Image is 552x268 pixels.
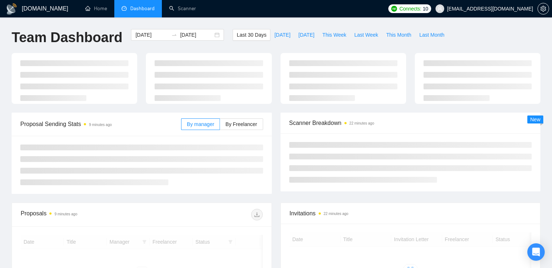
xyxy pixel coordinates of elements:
span: Dashboard [130,5,155,12]
span: user [437,6,442,11]
time: 22 minutes ago [324,212,348,216]
button: This Month [382,29,415,41]
span: Scanner Breakdown [289,118,532,127]
span: Last Week [354,31,378,39]
div: Proposals [21,209,142,220]
img: upwork-logo.png [391,6,397,12]
button: Last 30 Days [233,29,270,41]
span: Last 30 Days [237,31,266,39]
span: dashboard [122,6,127,11]
span: This Month [386,31,411,39]
input: Start date [135,31,168,39]
button: This Week [318,29,350,41]
button: Last Month [415,29,448,41]
button: setting [537,3,549,15]
a: setting [537,6,549,12]
span: By Freelancer [225,121,257,127]
span: setting [538,6,549,12]
span: Invitations [290,209,532,218]
time: 9 minutes ago [89,123,112,127]
button: [DATE] [294,29,318,41]
a: searchScanner [169,5,196,12]
span: swap-right [171,32,177,38]
h1: Team Dashboard [12,29,122,46]
a: homeHome [85,5,107,12]
img: logo [6,3,17,15]
span: New [530,117,540,122]
span: to [171,32,177,38]
time: 9 minutes ago [54,212,77,216]
div: Open Intercom Messenger [527,243,545,261]
time: 22 minutes ago [349,121,374,125]
button: Last Week [350,29,382,41]
span: Last Month [419,31,444,39]
span: [DATE] [274,31,290,39]
span: [DATE] [298,31,314,39]
input: End date [180,31,213,39]
button: [DATE] [270,29,294,41]
span: Proposal Sending Stats [20,119,181,129]
span: By manager [187,121,214,127]
span: 10 [423,5,428,13]
span: This Week [322,31,346,39]
span: Connects: [399,5,421,13]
